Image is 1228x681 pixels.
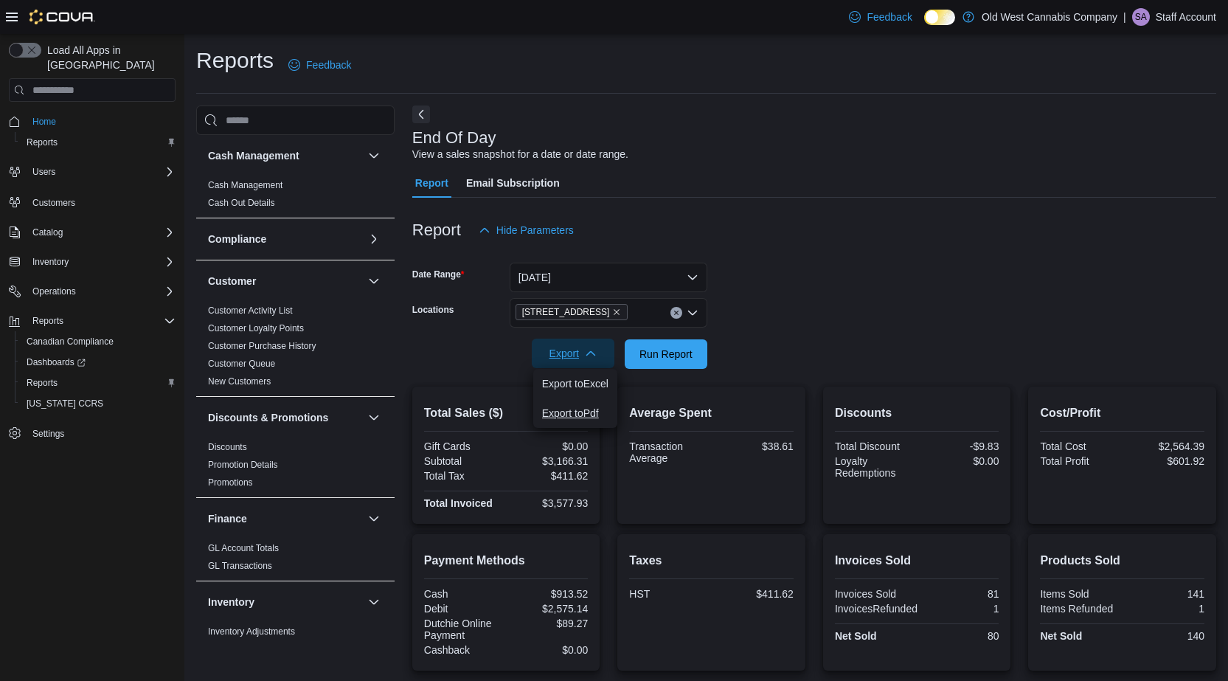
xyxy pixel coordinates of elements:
[196,302,395,396] div: Customer
[32,428,64,440] span: Settings
[208,477,253,488] a: Promotions
[196,539,395,581] div: Finance
[208,561,272,571] a: GL Transactions
[715,588,794,600] div: $411.62
[1040,455,1119,467] div: Total Profit
[629,588,708,600] div: HST
[3,191,181,212] button: Customers
[629,404,794,422] h2: Average Spent
[509,455,588,467] div: $3,166.31
[1040,552,1204,570] h2: Products Sold
[509,440,588,452] div: $0.00
[424,552,589,570] h2: Payment Methods
[670,307,682,319] button: Clear input
[32,315,63,327] span: Reports
[32,166,55,178] span: Users
[208,305,293,316] a: Customer Activity List
[21,374,63,392] a: Reports
[208,626,295,637] a: Inventory Adjustments
[196,46,274,75] h1: Reports
[629,440,708,464] div: Transaction Average
[415,168,448,198] span: Report
[27,113,62,131] a: Home
[835,455,914,479] div: Loyalty Redemptions
[27,253,74,271] button: Inventory
[32,197,75,209] span: Customers
[920,630,999,642] div: 80
[208,643,328,655] span: Inventory by Product Historical
[542,407,608,419] span: Export to Pdf
[208,441,247,453] span: Discounts
[835,588,914,600] div: Invoices Sold
[27,283,82,300] button: Operations
[27,398,103,409] span: [US_STATE] CCRS
[15,393,181,414] button: [US_STATE] CCRS
[27,163,176,181] span: Users
[208,542,279,554] span: GL Account Totals
[533,369,617,398] button: Export toExcel
[843,2,917,32] a: Feedback
[27,377,58,389] span: Reports
[1156,8,1216,26] p: Staff Account
[412,147,628,162] div: View a sales snapshot for a date or date range.
[208,341,316,351] a: Customer Purchase History
[3,311,181,331] button: Reports
[687,307,698,319] button: Open list of options
[412,129,496,147] h3: End Of Day
[835,603,917,615] div: InvoicesRefunded
[208,459,278,471] span: Promotion Details
[21,134,176,151] span: Reports
[9,105,176,483] nav: Complex example
[1125,603,1204,615] div: 1
[3,281,181,302] button: Operations
[424,603,503,615] div: Debit
[27,224,69,241] button: Catalog
[208,376,271,387] a: New Customers
[835,552,999,570] h2: Invoices Sold
[208,340,316,352] span: Customer Purchase History
[424,588,503,600] div: Cash
[629,552,794,570] h2: Taxes
[835,404,999,422] h2: Discounts
[27,356,86,368] span: Dashboards
[920,455,999,467] div: $0.00
[208,148,299,163] h3: Cash Management
[612,308,621,317] button: Remove 215 King Street East from selection in this group
[516,304,628,320] span: 215 King Street East
[920,588,999,600] div: 81
[867,10,912,24] span: Feedback
[196,176,395,218] div: Cash Management
[3,162,181,182] button: Users
[208,511,247,526] h3: Finance
[509,644,588,656] div: $0.00
[196,438,395,497] div: Discounts & Promotions
[509,588,588,600] div: $913.52
[1040,630,1082,642] strong: Net Sold
[424,497,493,509] strong: Total Invoiced
[509,618,588,629] div: $89.27
[1125,440,1204,452] div: $2,564.39
[1123,8,1126,26] p: |
[21,333,119,350] a: Canadian Compliance
[412,304,454,316] label: Locations
[365,409,383,426] button: Discounts & Promotions
[27,194,81,212] a: Customers
[208,543,279,553] a: GL Account Totals
[21,374,176,392] span: Reports
[27,283,176,300] span: Operations
[27,312,176,330] span: Reports
[15,373,181,393] button: Reports
[424,404,589,422] h2: Total Sales ($)
[1135,8,1147,26] span: SA
[412,221,461,239] h3: Report
[1040,603,1119,615] div: Items Refunded
[32,256,69,268] span: Inventory
[208,274,256,288] h3: Customer
[3,222,181,243] button: Catalog
[208,232,362,246] button: Compliance
[473,215,580,245] button: Hide Parameters
[27,336,114,348] span: Canadian Compliance
[21,353,176,371] span: Dashboards
[27,193,176,211] span: Customers
[1132,8,1150,26] div: Staff Account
